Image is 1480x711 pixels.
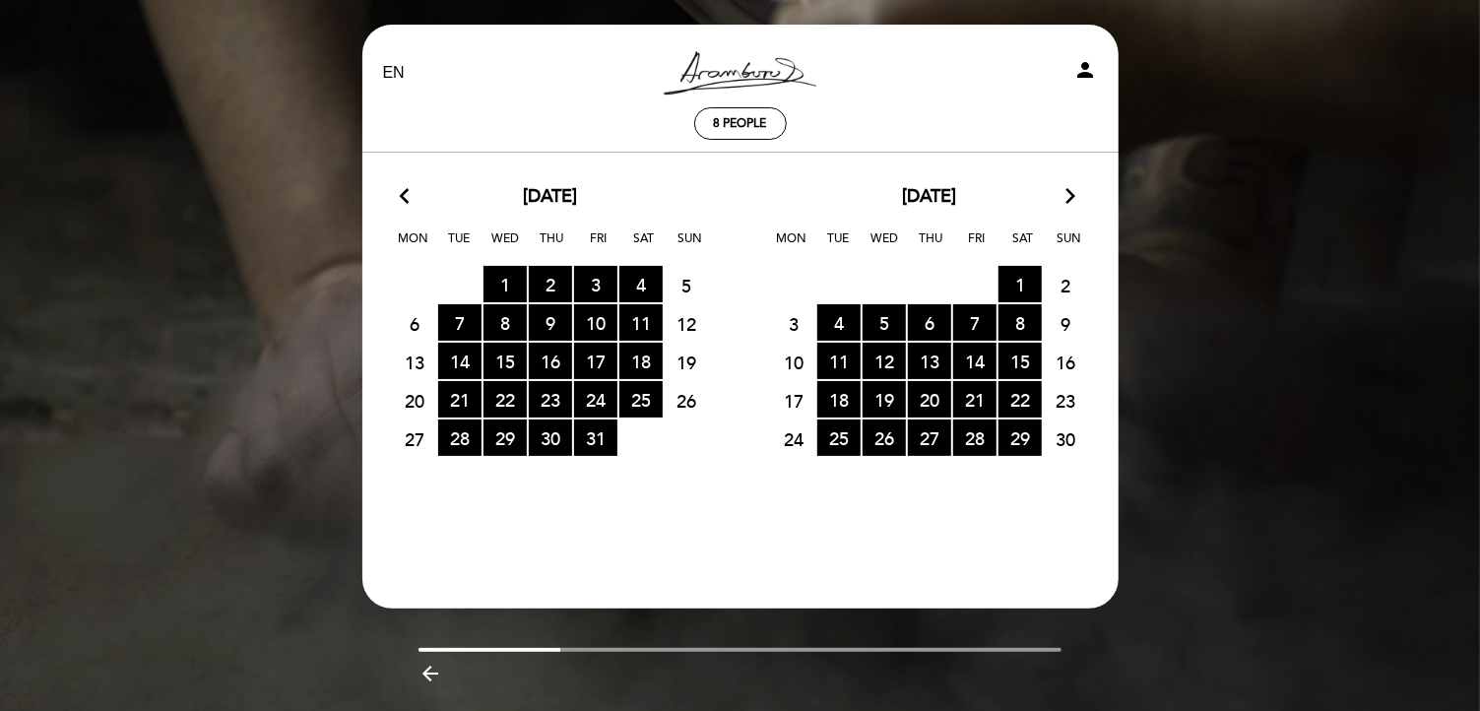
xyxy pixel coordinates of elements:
span: 18 [619,343,663,379]
span: 1 [483,266,527,302]
span: 24 [574,381,617,418]
span: Sun [1050,228,1089,265]
i: arrow_forward_ios [1062,184,1080,210]
span: Mon [393,228,432,265]
span: 1 [998,266,1042,302]
span: 19 [863,381,906,418]
span: 20 [908,381,951,418]
span: Sat [624,228,664,265]
span: 4 [619,266,663,302]
span: 21 [953,381,997,418]
span: 31 [574,420,617,456]
span: Sun [671,228,710,265]
span: 14 [438,343,482,379]
span: 18 [817,381,861,418]
span: Mon [772,228,811,265]
span: 11 [619,304,663,341]
button: person [1074,58,1098,89]
span: 2 [529,266,572,302]
span: Wed [485,228,525,265]
a: Aramburu Resto [617,46,864,100]
span: Thu [911,228,950,265]
span: 15 [483,343,527,379]
span: [DATE] [524,184,578,210]
span: 20 [393,382,436,419]
span: 27 [393,420,436,457]
span: 28 [438,420,482,456]
span: 25 [817,420,861,456]
span: 15 [998,343,1042,379]
span: 10 [772,344,815,380]
span: 10 [574,304,617,341]
span: 8 people [714,116,767,131]
span: 28 [953,420,997,456]
i: arrow_backward [418,662,442,685]
span: 22 [483,381,527,418]
span: 5 [665,267,708,303]
span: 12 [863,343,906,379]
span: 9 [529,304,572,341]
span: 11 [817,343,861,379]
span: 27 [908,420,951,456]
i: person [1074,58,1098,82]
span: 25 [619,381,663,418]
span: 17 [772,382,815,419]
span: 30 [529,420,572,456]
span: Tue [439,228,479,265]
span: 29 [483,420,527,456]
span: 29 [998,420,1042,456]
span: 30 [1044,420,1087,457]
span: 16 [529,343,572,379]
span: 24 [772,420,815,457]
i: arrow_back_ios [401,184,418,210]
span: 6 [908,304,951,341]
span: Wed [865,228,904,265]
span: 7 [953,304,997,341]
span: 26 [665,382,708,419]
span: 5 [863,304,906,341]
span: 14 [953,343,997,379]
span: 23 [529,381,572,418]
span: 26 [863,420,906,456]
span: 8 [998,304,1042,341]
span: Thu [532,228,571,265]
span: [DATE] [903,184,957,210]
span: 9 [1044,305,1087,342]
span: 6 [393,305,436,342]
span: 7 [438,304,482,341]
span: Fri [578,228,617,265]
span: 16 [1044,344,1087,380]
span: 13 [908,343,951,379]
span: 21 [438,381,482,418]
span: 19 [665,344,708,380]
span: 8 [483,304,527,341]
span: Sat [1003,228,1043,265]
span: 4 [817,304,861,341]
span: 17 [574,343,617,379]
span: 13 [393,344,436,380]
span: 12 [665,305,708,342]
span: 3 [574,266,617,302]
span: 2 [1044,267,1087,303]
span: 22 [998,381,1042,418]
span: Tue [818,228,858,265]
span: 23 [1044,382,1087,419]
span: Fri [957,228,997,265]
span: 3 [772,305,815,342]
